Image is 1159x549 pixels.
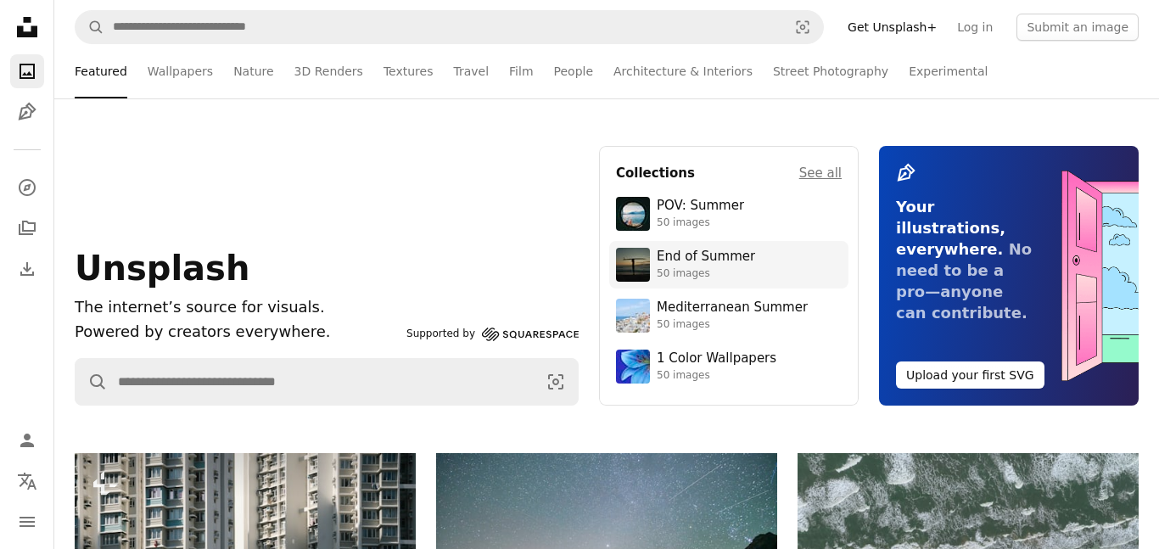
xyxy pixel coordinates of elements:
[616,197,650,231] img: premium_photo-1753820185677-ab78a372b033
[148,44,213,98] a: Wallpapers
[616,197,842,231] a: POV: Summer50 images
[10,464,44,498] button: Language
[384,44,434,98] a: Textures
[75,10,824,44] form: Find visuals sitewide
[657,369,776,383] div: 50 images
[10,54,44,88] a: Photos
[10,95,44,129] a: Illustrations
[616,248,842,282] a: End of Summer50 images
[799,163,842,183] a: See all
[10,171,44,204] a: Explore
[75,320,400,345] p: Powered by creators everywhere.
[294,44,363,98] a: 3D Renders
[76,11,104,43] button: Search Unsplash
[837,14,947,41] a: Get Unsplash+
[616,299,842,333] a: Mediterranean Summer50 images
[657,300,808,317] div: Mediterranean Summer
[616,299,650,333] img: premium_photo-1688410049290-d7394cc7d5df
[75,295,400,320] h1: The internet’s source for visuals.
[657,198,744,215] div: POV: Summer
[1016,14,1139,41] button: Submit an image
[453,44,489,98] a: Travel
[10,211,44,245] a: Collections
[616,350,842,384] a: 1 Color Wallpapers50 images
[657,216,744,230] div: 50 images
[10,10,44,48] a: Home — Unsplash
[616,248,650,282] img: premium_photo-1754398386796-ea3dec2a6302
[657,350,776,367] div: 1 Color Wallpapers
[616,350,650,384] img: premium_photo-1688045582333-c8b6961773e0
[657,318,808,332] div: 50 images
[10,252,44,286] a: Download History
[10,423,44,457] a: Log in / Sign up
[233,44,273,98] a: Nature
[75,358,579,406] form: Find visuals sitewide
[534,359,578,405] button: Visual search
[75,249,249,288] span: Unsplash
[554,44,594,98] a: People
[947,14,1003,41] a: Log in
[657,267,755,281] div: 50 images
[909,44,988,98] a: Experimental
[10,505,44,539] button: Menu
[76,359,108,405] button: Search Unsplash
[613,44,753,98] a: Architecture & Interiors
[509,44,533,98] a: Film
[896,198,1005,258] span: Your illustrations, everywhere.
[616,163,695,183] h4: Collections
[773,44,888,98] a: Street Photography
[657,249,755,266] div: End of Summer
[782,11,823,43] button: Visual search
[896,361,1044,389] button: Upload your first SVG
[406,324,579,345] a: Supported by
